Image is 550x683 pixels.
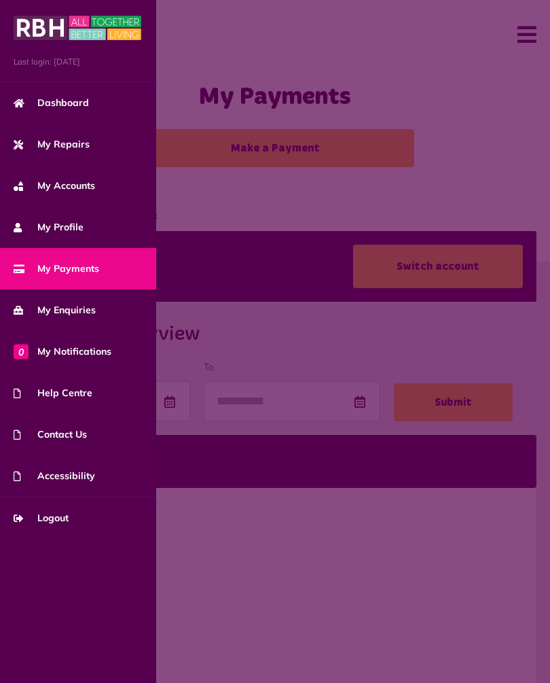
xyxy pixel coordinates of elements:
span: My Notifications [14,345,111,359]
span: Help Centre [14,386,92,400]
span: Contact Us [14,427,87,442]
span: My Repairs [14,137,90,152]
span: Dashboard [14,96,89,110]
img: MyRBH [14,14,141,42]
span: My Accounts [14,179,95,193]
span: Last login: [DATE] [14,56,143,68]
span: 0 [14,344,29,359]
span: Logout [14,511,69,525]
span: My Enquiries [14,303,96,317]
span: My Profile [14,220,84,234]
span: Accessibility [14,469,95,483]
span: My Payments [14,262,99,276]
